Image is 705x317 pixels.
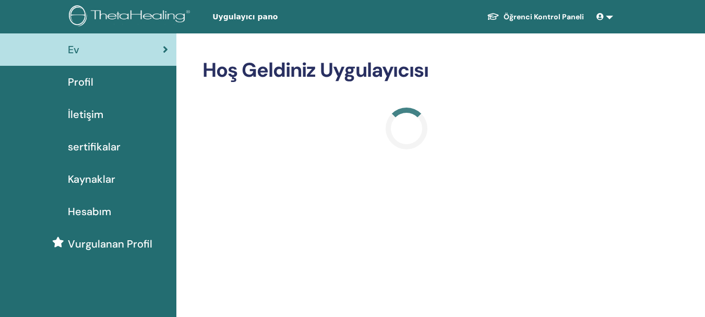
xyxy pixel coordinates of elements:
[68,74,93,90] span: Profil
[68,204,111,219] span: Hesabım
[487,12,499,21] img: graduation-cap-white.svg
[68,139,121,155] span: sertifikalar
[68,236,152,252] span: Vurgulanan Profil
[479,7,592,27] a: Öğrenci Kontrol Paneli
[68,107,103,122] span: İletişim
[69,5,194,29] img: logo.png
[68,42,79,57] span: Ev
[68,171,115,187] span: Kaynaklar
[202,58,611,83] h2: Hoş Geldiniz Uygulayıcısı
[212,11,369,22] span: Uygulayıcı pano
